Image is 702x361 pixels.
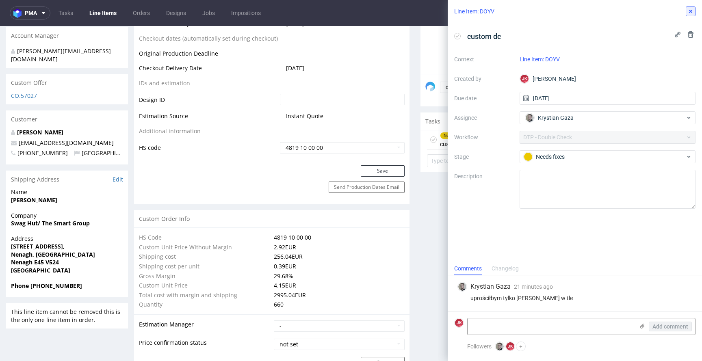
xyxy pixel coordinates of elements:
div: Custom Offer [6,48,128,66]
a: [PERSON_NAME] [17,102,63,110]
a: Designs [161,6,191,19]
label: Assignee [454,113,513,123]
td: Price confirmation status [139,312,272,330]
a: Tasks [54,6,78,19]
img: Krystian Gaza [496,342,504,350]
div: [PERSON_NAME] [520,72,696,85]
div: Order R316172129 has been updated successfully. [596,306,691,322]
strong: Phone [PHONE_NUMBER] [11,256,82,264]
td: Shipping cost [139,226,272,236]
strong: Nenagh, [GEOGRAPHIC_DATA] [11,225,95,232]
label: Stage [454,152,513,162]
span: translation missing: en.zpkj.line_item.instant_quote [286,86,323,94]
a: CO.57027 [11,66,37,73]
span: Followers [467,343,492,350]
td: Checkout dates (automatically set during checkout) [139,8,278,23]
td: Estimation Manager [139,294,272,312]
a: View all [674,92,691,99]
label: Created by [454,74,513,84]
div: Account Manager [6,1,128,19]
a: DOYV [471,58,482,64]
div: Needs fixes [524,152,685,161]
button: Send Production Dates Email [329,156,405,167]
label: Due date [454,93,513,103]
td: HS Code [139,207,272,216]
span: Company [11,186,123,194]
div: uprościłbym tylko [PERSON_NAME] w tle [457,295,692,301]
div: Custom Order Info [134,184,409,202]
label: Description [454,171,513,207]
td: 256.04 EUR [272,226,405,236]
td: 2.92 EUR [272,216,405,226]
td: Checkout Delivery Date [139,37,278,52]
td: Additional information [139,100,278,115]
img: Krystian Gaza [526,114,534,122]
a: Edit [113,149,123,158]
strong: [GEOGRAPHIC_DATA] [11,240,70,248]
figcaption: JK [506,342,514,350]
td: Design ID [139,67,278,85]
span: [PHONE_NUMBER] [11,123,68,131]
a: Jobs [197,6,220,19]
label: Workflow [454,132,513,142]
td: Custom Unit Price [139,255,272,264]
td: 660 [272,274,405,283]
figcaption: KG [680,110,689,118]
span: 21 minutes ago [514,283,553,290]
div: [DATE] [658,109,689,119]
span: Tasks [425,91,440,99]
a: Line Item: DOYV [520,56,560,63]
td: Shipping cost per unit [139,236,272,245]
td: Estimation Source [139,85,278,100]
strong: Nenagh E45 V524 [11,232,59,240]
div: Needs fixes [440,106,468,113]
img: logo [13,9,25,18]
strong: Swag Hut/ The Smart Group [11,193,90,201]
figcaption: JK [455,319,463,327]
a: Line Items [84,6,121,19]
p: Comment to [440,56,487,67]
img: Krystian Gaza [458,283,466,291]
td: Total cost with margin and shipping [139,264,272,274]
td: Original Production Deadline [139,23,278,38]
span: [GEOGRAPHIC_DATA] [74,123,139,131]
span: custom dc [464,30,504,43]
input: Type to create new task [427,128,689,141]
td: 0.39 EUR [272,236,405,245]
span: Name [11,162,123,170]
button: + [516,342,526,351]
strong: [PERSON_NAME] [11,170,57,178]
img: share_image_120x120.png [425,56,435,65]
div: custom dc [440,104,468,123]
div: Customer [6,84,128,102]
a: Impositions [226,6,266,19]
a: [EMAIL_ADDRESS][DOMAIN_NAME] [19,113,114,121]
div: [PERSON_NAME][EMAIL_ADDRESS][DOMAIN_NAME] [11,21,117,37]
div: Comments [454,262,482,275]
div: Changelog [492,262,519,275]
td: 4819 10 00 00 [272,207,405,216]
td: Quantity [139,274,272,283]
td: 4.15 EUR [272,255,405,264]
span: [DATE] [286,38,304,46]
div: This line item cannot be removed this is the only one line item in order. [6,277,128,303]
button: Send [669,56,691,67]
strong: [STREET_ADDRESS], [11,216,65,224]
button: Save [361,331,405,342]
figcaption: JK [520,75,529,83]
td: 2995.04 EUR [272,264,405,274]
span: Krystian Gaza [470,282,511,291]
span: Krystian Gaza [538,114,574,122]
label: Context [454,54,513,64]
button: Save [361,139,405,151]
a: Line Item: DOYV [454,7,494,15]
td: Custom Unit Price Without Margin [139,216,272,226]
td: 29.68 % [272,245,405,255]
span: Address [11,209,123,217]
td: IDs and estimation [139,52,278,67]
span: pma [25,10,37,16]
button: pma [10,6,50,19]
a: Orders [128,6,155,19]
td: Gross Margin [139,245,272,255]
td: HS code [139,115,278,128]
